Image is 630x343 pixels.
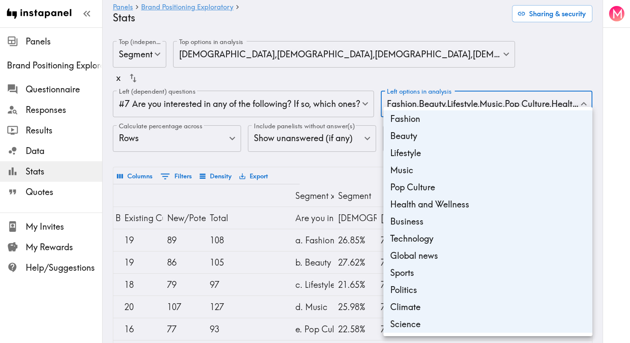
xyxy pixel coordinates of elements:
li: Music [383,162,592,179]
li: Global news [383,247,592,264]
li: Pop Culture [383,179,592,196]
li: Lifestyle [383,145,592,162]
li: Health and Wellness [383,196,592,213]
li: Beauty [383,127,592,145]
li: Science [383,316,592,333]
li: Politics [383,281,592,299]
li: Fashion [383,110,592,127]
li: Sports [383,264,592,281]
li: Technology [383,230,592,247]
li: Climate [383,299,592,316]
li: Business [383,213,592,230]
